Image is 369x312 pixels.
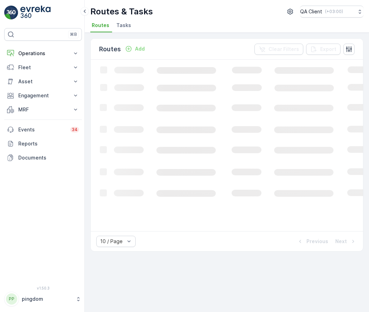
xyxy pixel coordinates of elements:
[72,127,78,132] p: 34
[18,50,68,57] p: Operations
[4,123,82,137] a: Events34
[300,6,363,18] button: QA Client(+03:00)
[92,22,109,29] span: Routes
[325,9,343,14] p: ( +03:00 )
[22,295,72,303] p: pingdom
[20,6,51,20] img: logo_light-DOdMpM7g.png
[4,74,82,89] button: Asset
[4,60,82,74] button: Fleet
[4,103,82,117] button: MRF
[4,6,18,20] img: logo
[6,293,17,305] div: PP
[18,78,68,85] p: Asset
[116,22,131,29] span: Tasks
[18,154,79,161] p: Documents
[335,238,347,245] p: Next
[4,46,82,60] button: Operations
[296,237,329,246] button: Previous
[18,140,79,147] p: Reports
[99,44,121,54] p: Routes
[18,92,68,99] p: Engagement
[18,106,68,113] p: MRF
[306,238,328,245] p: Previous
[4,292,82,306] button: PPpingdom
[4,151,82,165] a: Documents
[18,126,66,133] p: Events
[254,44,303,55] button: Clear Filters
[90,6,153,17] p: Routes & Tasks
[335,237,357,246] button: Next
[306,44,341,55] button: Export
[4,89,82,103] button: Engagement
[135,45,145,52] p: Add
[320,46,336,53] p: Export
[268,46,299,53] p: Clear Filters
[18,64,68,71] p: Fleet
[4,286,82,290] span: v 1.50.3
[4,137,82,151] a: Reports
[300,8,322,15] p: QA Client
[122,45,148,53] button: Add
[70,32,77,37] p: ⌘B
